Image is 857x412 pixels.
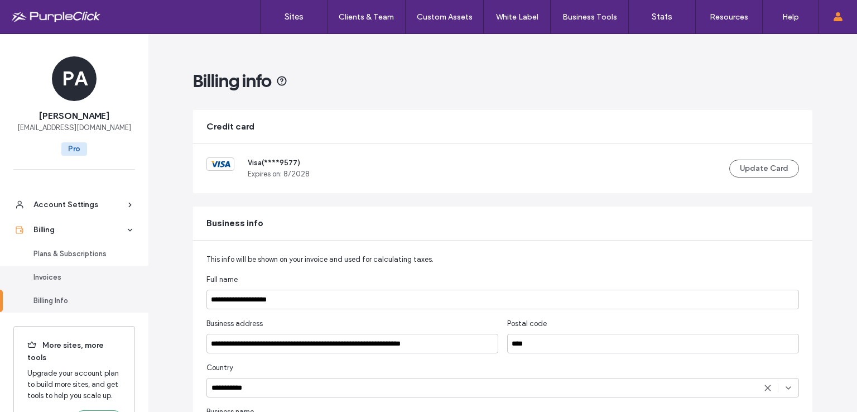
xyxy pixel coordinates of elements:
[562,12,617,22] label: Business Tools
[206,274,238,285] span: Full name
[206,255,435,264] span: This info will be shown on your invoice and used for calculating taxes.
[417,12,473,22] label: Custom Assets
[27,368,121,401] span: Upgrade your account plan to build more sites, and get tools to help you scale up.
[652,12,672,22] label: Stats
[507,318,547,329] span: Postal code
[248,169,310,180] span: Expires on: 8 / 2028
[285,12,304,22] label: Sites
[496,12,538,22] label: White Label
[206,121,254,133] span: Credit card
[206,318,263,329] span: Business address
[27,340,121,363] span: More sites, more tools
[33,199,125,210] div: Account Settings
[782,12,799,22] label: Help
[39,110,109,122] span: [PERSON_NAME]
[206,362,233,373] span: Country
[61,142,87,156] span: Pro
[206,217,263,229] span: Business info
[339,12,394,22] label: Clients & Team
[17,122,131,133] span: [EMAIL_ADDRESS][DOMAIN_NAME]
[25,8,48,18] span: Help
[33,295,125,306] div: Billing Info
[729,160,799,178] button: Update Card
[710,12,748,22] label: Resources
[33,224,125,236] div: Billing
[193,70,272,92] span: Billing info
[33,248,125,260] div: Plans & Subscriptions
[33,272,125,283] div: Invoices
[52,56,97,101] div: PA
